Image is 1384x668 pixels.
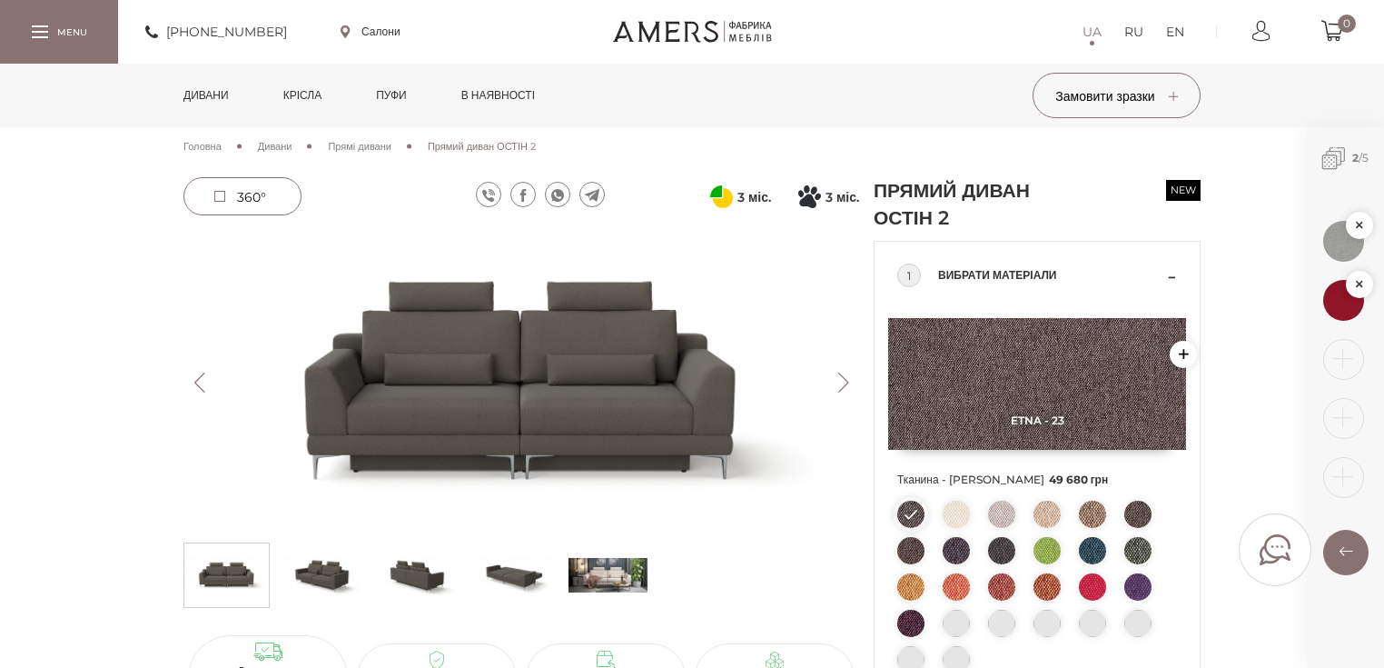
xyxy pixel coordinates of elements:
a: в наявності [448,64,549,127]
span: / [1307,127,1384,190]
span: Замовити зразки [1055,88,1177,105]
svg: Покупка частинами від Монобанку [798,185,821,208]
a: [PHONE_NUMBER] [145,21,287,43]
img: Прямий диван ОСТІН 2 s-0 [187,548,266,603]
b: 2 [1352,151,1359,165]
button: Замовити зразки [1033,73,1201,118]
a: EN [1166,21,1184,43]
a: Дивани [170,64,242,127]
img: 1576664823.jpg [1323,221,1364,262]
div: 1 [897,264,921,287]
img: Прямий диван ОСТІН 2 -0 [183,232,859,533]
svg: Оплата частинами від ПриватБанку [710,185,733,208]
button: Next [827,373,859,393]
span: Головна [183,140,222,153]
a: whatsapp [545,182,570,207]
span: 3 міс. [737,186,771,208]
span: Etna - 23 [888,414,1186,427]
span: new [1166,180,1201,201]
a: Крісла [270,64,335,127]
a: Салони [341,24,400,40]
span: 360° [237,189,266,205]
a: 360° [183,177,302,215]
a: RU [1124,21,1143,43]
span: Тканина - [PERSON_NAME] [897,468,1177,492]
span: 3 міс. [825,186,859,208]
span: Прямі дивани [328,140,390,153]
img: Etna - 23 [888,318,1186,450]
a: viber [476,182,501,207]
a: telegram [579,182,605,207]
a: Прямі дивани [328,138,390,155]
img: Прямий диван ОСТІН 2 s-3 [473,548,552,603]
span: Дивани [258,140,292,153]
a: Дивани [258,138,292,155]
button: Previous [183,373,215,393]
a: facebook [510,182,536,207]
span: 49 680 грн [1049,473,1109,486]
img: 1576662562.jpg [1323,280,1364,321]
a: Головна [183,138,222,155]
span: 0 [1338,15,1356,33]
img: Прямий диван ОСТІН 2 s-1 [282,548,361,603]
span: Вибрати матеріали [938,264,1163,286]
h1: Прямий диван ОСТІН 2 [874,177,1082,232]
a: Пуфи [362,64,420,127]
a: UA [1082,21,1102,43]
span: 5 [1362,151,1369,165]
img: s_ [568,548,648,603]
img: Прямий диван ОСТІН 2 s-2 [378,548,457,603]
